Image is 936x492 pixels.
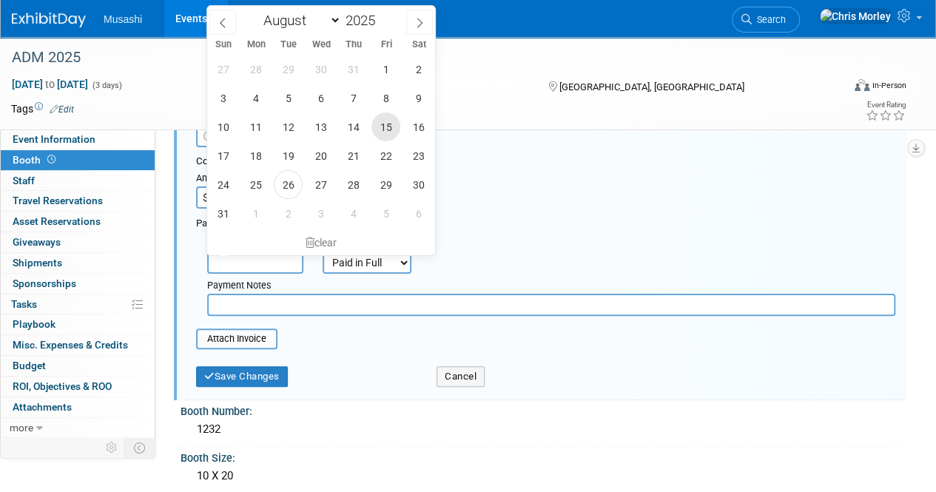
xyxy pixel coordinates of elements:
[12,13,86,27] img: ExhibitDay
[11,101,74,116] td: Tags
[196,366,288,387] button: Save Changes
[192,465,895,488] div: 10 X 20
[209,141,238,170] span: August 17, 2025
[1,356,155,376] a: Budget
[13,257,62,269] span: Shipments
[1,294,155,314] a: Tasks
[306,84,335,112] span: August 6, 2025
[13,154,58,166] span: Booth
[339,141,368,170] span: August 21, 2025
[437,366,485,387] button: Cancel
[339,170,368,199] span: August 28, 2025
[241,84,270,112] span: August 4, 2025
[404,55,433,84] span: August 2, 2025
[559,81,744,92] span: [GEOGRAPHIC_DATA], [GEOGRAPHIC_DATA]
[274,141,303,170] span: August 19, 2025
[855,79,869,91] img: Format-Inperson.png
[819,8,892,24] img: Chris Morley
[274,84,303,112] span: August 5, 2025
[1,397,155,417] a: Attachments
[13,339,128,351] span: Misc. Expenses & Credits
[13,380,112,392] span: ROI, Objectives & ROO
[371,141,400,170] span: August 22, 2025
[306,141,335,170] span: August 20, 2025
[732,7,800,33] a: Search
[241,141,270,170] span: August 18, 2025
[752,14,786,25] span: Search
[404,170,433,199] span: August 30, 2025
[7,44,830,71] div: ADM 2025
[11,298,37,310] span: Tasks
[13,195,103,206] span: Travel Reservations
[306,112,335,141] span: August 13, 2025
[370,40,403,50] span: Fri
[371,84,400,112] span: August 8, 2025
[775,77,906,99] div: Event Format
[209,112,238,141] span: August 10, 2025
[274,55,303,84] span: July 29, 2025
[13,401,72,413] span: Attachments
[13,133,95,145] span: Event Information
[337,40,370,50] span: Thu
[11,78,89,91] span: [DATE] [DATE]
[240,40,272,50] span: Mon
[50,104,74,115] a: Edit
[181,447,906,465] div: Booth Size:
[404,112,433,141] span: August 16, 2025
[341,12,385,29] input: Year
[207,230,435,255] div: clear
[371,199,400,228] span: September 5, 2025
[196,213,895,231] div: Payment Details:
[241,112,270,141] span: August 11, 2025
[1,171,155,191] a: Staff
[306,55,335,84] span: July 30, 2025
[339,112,368,141] span: August 14, 2025
[125,438,155,457] td: Toggle Event Tabs
[371,170,400,199] span: August 29, 2025
[371,112,400,141] span: August 15, 2025
[241,55,270,84] span: July 28, 2025
[13,360,46,371] span: Budget
[207,40,240,50] span: Sun
[274,170,303,199] span: August 26, 2025
[209,170,238,199] span: August 24, 2025
[99,438,125,457] td: Personalize Event Tab Strip
[13,236,61,248] span: Giveaways
[339,84,368,112] span: August 7, 2025
[404,141,433,170] span: August 23, 2025
[872,80,906,91] div: In-Person
[181,400,906,419] div: Booth Number:
[305,40,337,50] span: Wed
[209,55,238,84] span: July 27, 2025
[10,422,33,434] span: more
[209,84,238,112] span: August 3, 2025
[241,199,270,228] span: September 1, 2025
[13,175,35,186] span: Staff
[241,170,270,199] span: August 25, 2025
[1,150,155,170] a: Booth
[13,318,55,330] span: Playbook
[866,101,906,109] div: Event Rating
[272,40,305,50] span: Tue
[1,232,155,252] a: Giveaways
[196,155,895,169] div: Cost:
[1,377,155,397] a: ROI, Objectives & ROO
[43,78,57,90] span: to
[1,129,155,149] a: Event Information
[339,199,368,228] span: September 4, 2025
[371,55,400,84] span: August 1, 2025
[1,274,155,294] a: Sponsorships
[192,418,895,441] div: 1232
[13,215,101,227] span: Asset Reservations
[404,84,433,112] span: August 9, 2025
[404,199,433,228] span: September 6, 2025
[1,253,155,273] a: Shipments
[196,172,303,186] div: Amount
[1,191,155,211] a: Travel Reservations
[104,13,142,25] span: Musashi
[1,314,155,334] a: Playbook
[196,125,277,147] button: Reserved
[274,199,303,228] span: September 2, 2025
[13,277,76,289] span: Sponsorships
[306,170,335,199] span: August 27, 2025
